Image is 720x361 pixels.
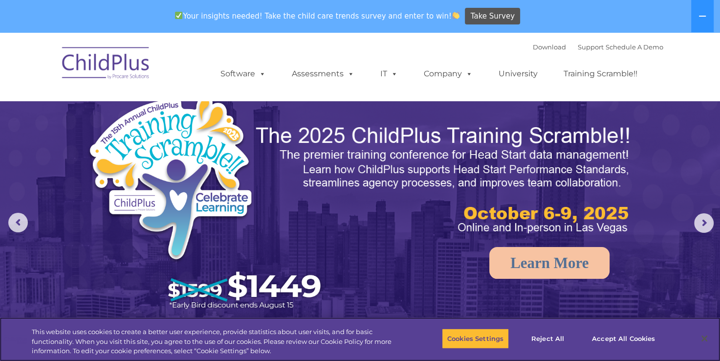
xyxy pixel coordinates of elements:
span: Phone number [136,105,177,112]
a: Support [578,43,604,51]
a: Download [533,43,566,51]
a: Training Scramble!! [554,64,647,84]
img: 👏 [452,12,459,19]
a: Assessments [282,64,364,84]
span: Last name [136,65,166,72]
a: Company [414,64,482,84]
a: Schedule A Demo [606,43,663,51]
a: Learn More [489,247,610,279]
img: ChildPlus by Procare Solutions [57,40,155,89]
font: | [533,43,663,51]
a: University [489,64,547,84]
a: Take Survey [465,8,520,25]
span: Take Survey [471,8,515,25]
div: This website uses cookies to create a better user experience, provide statistics about user visit... [32,327,396,356]
span: Your insights needed! Take the child care trends survey and enter to win! [171,6,464,25]
a: Software [211,64,276,84]
button: Close [694,328,715,349]
img: ✅ [175,12,182,19]
button: Accept All Cookies [587,328,660,349]
button: Cookies Settings [442,328,509,349]
button: Reject All [517,328,578,349]
a: IT [371,64,408,84]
